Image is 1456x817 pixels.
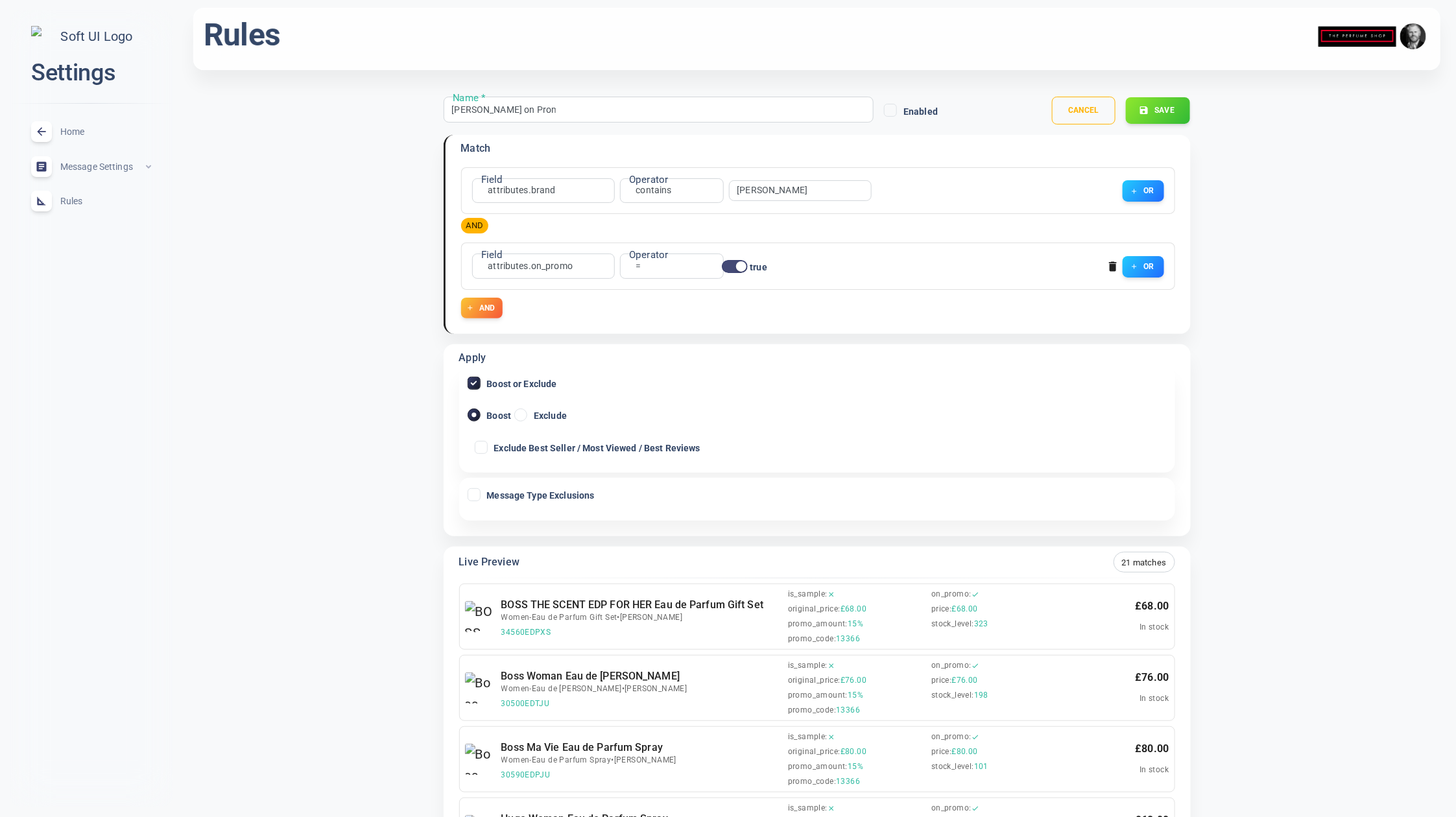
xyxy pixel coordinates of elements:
[848,691,863,700] span: 15%
[931,661,972,670] span: on_promo :
[974,619,988,629] span: 323
[501,739,783,756] h6: Boss Ma Vie Eau de Parfum Spray
[461,219,489,232] span: AND
[788,747,841,757] span: original_price :
[501,668,783,685] h6: Boss Woman Eau de [PERSON_NAME]
[931,803,972,813] span: on_promo :
[836,777,860,787] span: 13366
[481,172,503,187] label: Field
[788,676,841,685] span: original_price :
[848,762,863,772] span: 15%
[788,732,828,742] span: is_sample :
[1140,694,1169,703] span: In stock
[10,114,173,149] a: Home
[841,676,866,685] span: £76.00
[1400,23,1426,49] img: e9922e3fc00dd5316fa4c56e6d75935f
[10,184,173,219] a: Rules
[788,705,836,715] span: promo_code :
[951,676,977,685] span: £76.00
[1052,97,1116,124] button: Cancel
[931,691,974,700] span: stock_level :
[974,691,988,700] span: 198
[487,491,595,500] span: Message Type Exclusions
[1135,669,1169,686] p: £ 76.00
[465,601,496,632] img: BOSS THE SCENT EDP FOR HER Eau de Parfum Gift Set
[629,172,668,187] label: Operator
[487,411,512,420] span: Boost
[788,589,828,599] span: is_sample :
[628,184,680,197] div: contains
[931,619,974,629] span: stock_level :
[931,762,974,772] span: stock_level :
[836,705,860,715] span: 13366
[903,107,938,116] span: Enabled
[836,634,860,644] span: 13366
[788,661,828,670] span: is_sample :
[951,604,977,614] span: £68.00
[737,186,841,195] input: comma,separated,values
[501,613,783,622] span: Women-Eau de Parfum Gift Set • [PERSON_NAME]
[788,803,828,813] span: is_sample :
[501,770,783,780] span: 30590EDPJU
[788,777,836,787] span: promo_code :
[788,619,848,629] span: promo_amount :
[931,747,951,757] span: price :
[628,259,649,272] div: =
[974,762,988,772] span: 101
[788,604,841,614] span: original_price :
[841,604,866,614] span: £68.00
[750,263,768,272] span: true
[465,744,496,775] img: Boss Ma Vie Eau de Parfum Spray
[1135,740,1169,757] p: £ 80.00
[1319,16,1396,57] img: theperfumeshop
[501,628,783,637] span: 34560EDPXS
[204,16,280,54] h1: Rules
[501,699,783,709] span: 30500EDTJU
[461,140,491,157] h6: Match
[31,58,152,88] h2: Settings
[848,619,863,629] span: 15%
[481,184,564,197] div: attributes.brand
[931,732,972,742] span: on_promo :
[951,747,977,757] span: £80.00
[461,298,503,319] button: AND
[788,762,848,772] span: promo_amount :
[459,349,486,366] h6: Apply
[534,411,567,420] span: Exclude
[31,26,152,47] img: Soft UI Logo
[487,379,557,388] span: Boost or Exclude
[1123,180,1164,202] button: OR
[459,554,519,571] h6: Live Preview
[1140,622,1169,632] span: In stock
[1123,256,1164,278] button: OR
[931,589,972,599] span: on_promo :
[931,604,951,614] span: price :
[1140,765,1169,774] span: In stock
[931,676,951,685] span: price :
[1114,556,1175,569] span: 21 matches
[501,597,783,613] h6: BOSS THE SCENT EDP FOR HER Eau de Parfum Gift Set
[481,248,503,262] label: Field
[788,691,848,700] span: promo_amount :
[143,161,154,172] span: expand_less
[629,248,668,262] label: Operator
[453,91,486,105] label: Name
[1135,598,1169,615] p: £ 68.00
[465,672,496,704] img: Boss Woman Eau de Toilette Spray
[501,684,783,694] span: Women-Eau de [PERSON_NAME] • [PERSON_NAME]
[788,634,836,644] span: promo_code :
[841,747,866,757] span: £80.00
[501,755,783,765] span: Women-Eau de Parfum Spray • [PERSON_NAME]
[481,259,581,272] div: attributes.on_promo
[1126,97,1190,124] button: Save
[494,444,700,453] span: Exclude Best Seller / Most Viewed / Best Reviews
